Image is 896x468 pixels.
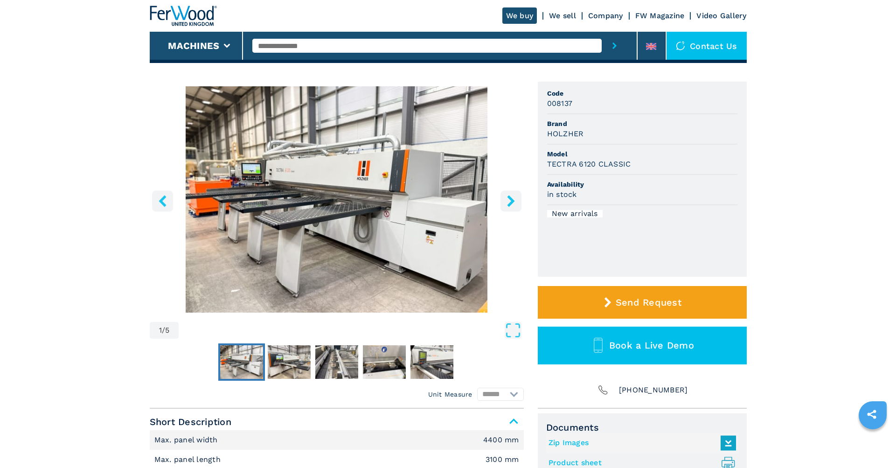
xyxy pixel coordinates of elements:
p: Max. panel length [154,454,223,465]
button: right-button [500,190,521,211]
a: sharethis [860,403,883,426]
img: Phone [597,384,610,397]
nav: Thumbnail Navigation [150,343,524,381]
h3: TECTRA 6120 CLASSIC [547,159,631,169]
span: Code [547,89,737,98]
span: [PHONE_NUMBER] [619,384,688,397]
button: Open Fullscreen [181,322,521,339]
span: Brand [547,119,737,128]
img: Front Loading Beam Panel Saws HOLZHER TECTRA 6120 CLASSIC [150,86,524,313]
img: bc30d806a6b8a9f0f74fcc1d13eaa4c4 [315,345,358,379]
img: 72e951302d28129e9fd17b2dcee77018 [363,345,406,379]
button: Go to Slide 2 [266,343,313,381]
img: 9fc77af9bd00b26fee91aaa9964d13c4 [410,345,453,379]
button: Go to Slide 4 [361,343,408,381]
img: Ferwood [150,6,217,26]
a: We buy [502,7,537,24]
div: Go to Slide 1 [150,86,524,313]
button: Go to Slide 3 [313,343,360,381]
a: We sell [549,11,576,20]
h3: in stock [547,189,577,200]
em: 4400 mm [483,436,519,444]
em: 3100 mm [486,456,519,463]
em: Unit Measure [428,390,472,399]
a: Zip Images [549,435,731,451]
span: Model [547,149,737,159]
div: New arrivals [547,210,603,217]
button: Send Request [538,286,747,319]
img: 062df531ba73ffa164915849a25f8d6b [268,345,311,379]
h3: 008137 [547,98,573,109]
a: Company [588,11,623,20]
span: 1 [159,327,162,334]
img: Contact us [676,41,685,50]
span: Book a Live Demo [609,340,694,351]
div: Contact us [667,32,747,60]
a: FW Magazine [635,11,685,20]
button: Machines [168,40,219,51]
img: a98a10c7d994b304032e06d97ccea5ec [220,345,263,379]
button: Go to Slide 5 [409,343,455,381]
span: Availability [547,180,737,189]
button: Go to Slide 1 [218,343,265,381]
button: submit-button [602,32,627,60]
span: Documents [546,422,738,433]
button: left-button [152,190,173,211]
span: / [162,327,165,334]
p: Max. panel width [154,435,220,445]
button: Book a Live Demo [538,327,747,364]
h3: HOLZHER [547,128,584,139]
span: Send Request [616,297,681,308]
span: 5 [165,327,169,334]
iframe: Chat [856,426,889,461]
a: Video Gallery [696,11,746,20]
span: Short Description [150,413,524,430]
